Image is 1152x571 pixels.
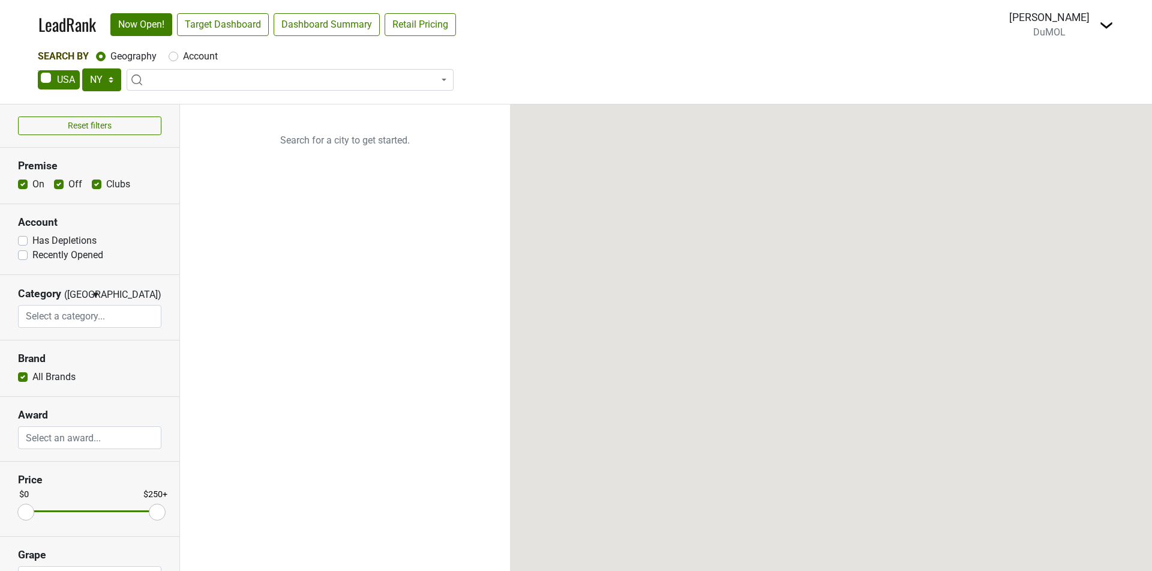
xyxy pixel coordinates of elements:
label: Has Depletions [32,234,97,248]
span: ([GEOGRAPHIC_DATA]) [64,288,88,305]
label: All Brands [32,370,76,384]
span: DuMOL [1033,26,1066,38]
div: $250+ [143,489,167,502]
a: Retail Pricing [385,13,456,36]
a: LeadRank [38,12,96,37]
h3: Account [18,216,161,229]
h3: Price [18,474,161,486]
label: Geography [110,49,157,64]
h3: Brand [18,352,161,365]
label: Off [68,177,82,192]
a: Dashboard Summary [274,13,380,36]
div: [PERSON_NAME] [1009,10,1090,25]
span: Search By [38,50,89,62]
img: Dropdown Menu [1099,18,1114,32]
label: Recently Opened [32,248,103,262]
p: Search for a city to get started. [180,104,510,177]
label: Account [183,49,218,64]
label: On [32,177,44,192]
h3: Premise [18,160,161,172]
input: Select a category... [19,305,161,328]
div: $0 [19,489,29,502]
h3: Award [18,409,161,421]
button: Reset filters [18,116,161,135]
a: Now Open! [110,13,172,36]
h3: Grape [18,549,161,561]
a: Target Dashboard [177,13,269,36]
span: ▼ [91,289,100,300]
h3: Category [18,288,61,300]
input: Select an award... [19,426,161,449]
label: Clubs [106,177,130,192]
